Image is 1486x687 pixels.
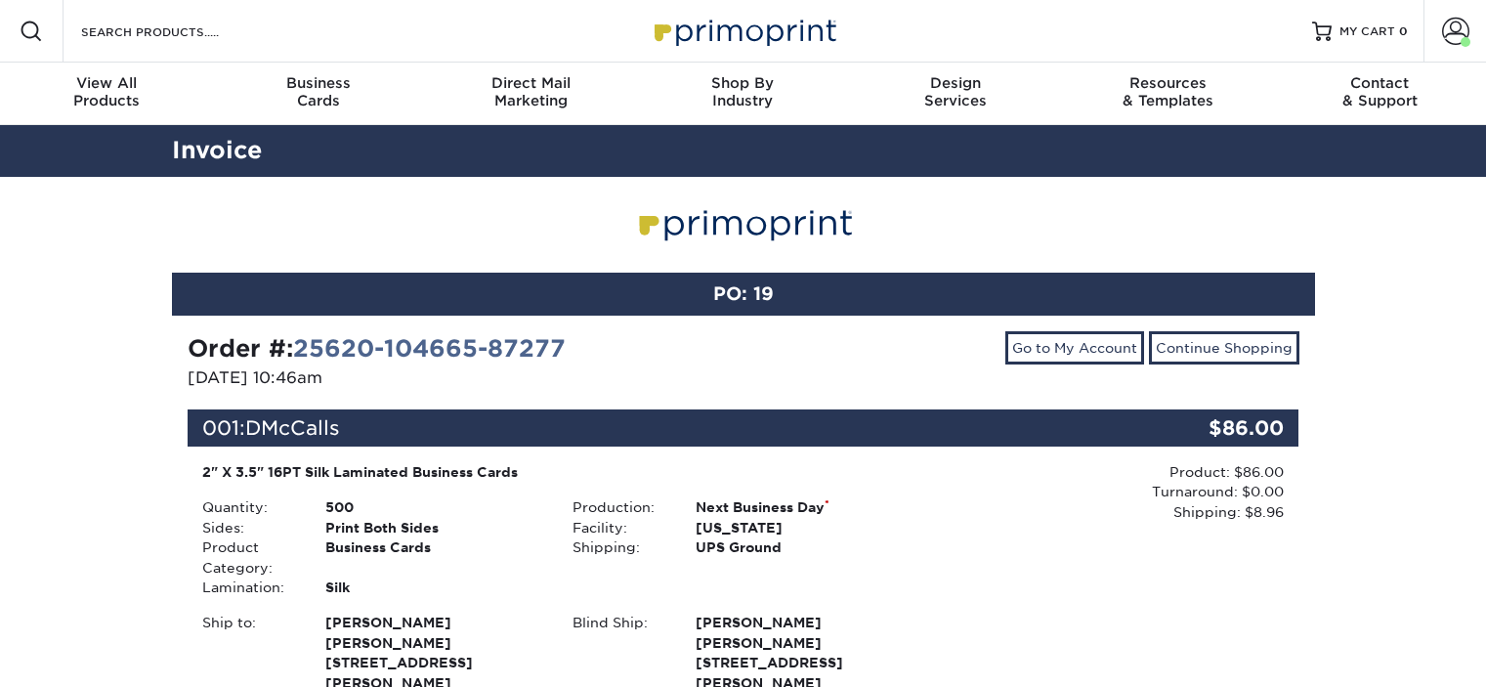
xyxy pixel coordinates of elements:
[172,273,1315,316] div: PO: 19
[1274,74,1486,92] span: Contact
[325,633,543,653] span: [PERSON_NAME]
[629,198,858,248] img: Primoprint
[1339,23,1395,40] span: MY CART
[188,334,566,363] strong: Order #:
[1149,331,1299,365] a: Continue Shopping
[849,63,1061,125] a: DesignServices
[188,537,311,578] div: Product Category:
[157,133,1330,169] h2: Invoice
[637,74,849,92] span: Shop By
[637,63,849,125] a: Shop ByIndustry
[325,613,543,632] span: [PERSON_NAME]
[311,518,558,537] div: Print Both Sides
[1061,74,1273,92] span: Resources
[558,497,681,517] div: Production:
[188,497,311,517] div: Quantity:
[1114,409,1299,447] div: $86.00
[212,74,424,92] span: Business
[188,366,729,390] p: [DATE] 10:46am
[311,537,558,578] div: Business Cards
[425,74,637,109] div: Marketing
[849,74,1061,109] div: Services
[311,497,558,517] div: 500
[558,537,681,557] div: Shipping:
[928,462,1284,522] div: Product: $86.00 Turnaround: $0.00 Shipping: $8.96
[188,518,311,537] div: Sides:
[425,74,637,92] span: Direct Mail
[558,518,681,537] div: Facility:
[1274,74,1486,109] div: & Support
[1274,63,1486,125] a: Contact& Support
[681,537,928,557] div: UPS Ground
[245,416,340,440] span: DMcCalls
[425,63,637,125] a: Direct MailMarketing
[202,462,914,482] div: 2" X 3.5" 16PT Silk Laminated Business Cards
[1061,74,1273,109] div: & Templates
[696,613,913,632] span: [PERSON_NAME]
[637,74,849,109] div: Industry
[212,74,424,109] div: Cards
[212,63,424,125] a: BusinessCards
[293,334,566,363] a: 25620-104665-87277
[1061,63,1273,125] a: Resources& Templates
[311,578,558,597] div: Silk
[79,20,270,43] input: SEARCH PRODUCTS.....
[646,10,841,52] img: Primoprint
[681,518,928,537] div: [US_STATE]
[849,74,1061,92] span: Design
[188,578,311,597] div: Lamination:
[1005,331,1144,365] a: Go to My Account
[1399,24,1408,38] span: 0
[696,633,913,653] span: [PERSON_NAME]
[188,409,1114,447] div: 001:
[681,497,928,517] div: Next Business Day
